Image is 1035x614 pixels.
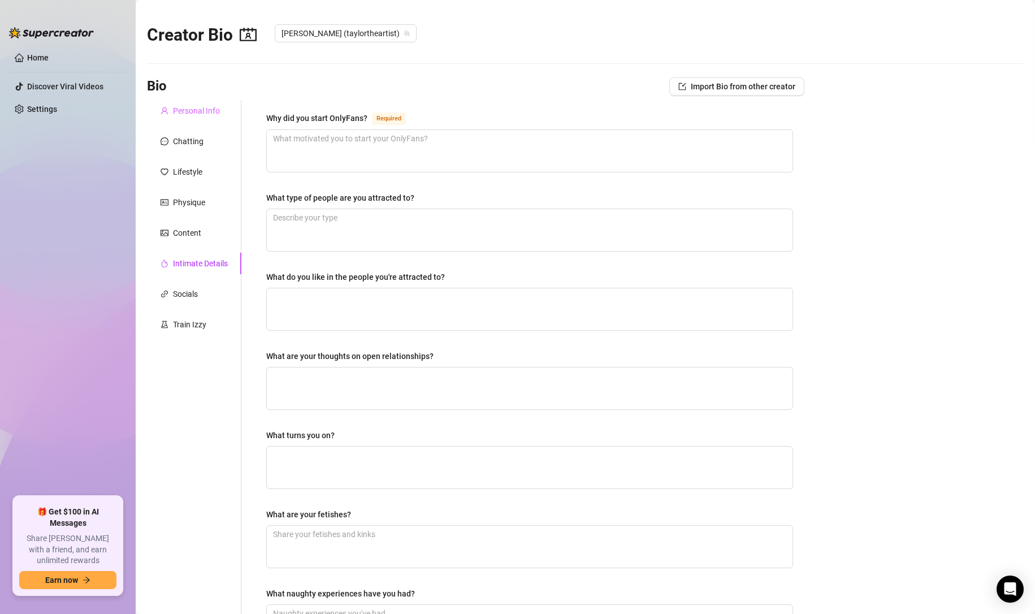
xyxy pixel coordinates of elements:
textarea: What type of people are you attracted to? [267,209,793,251]
div: Socials [173,288,198,300]
button: Earn nowarrow-right [19,571,116,589]
span: Import Bio from other creator [691,82,795,91]
div: What type of people are you attracted to? [266,192,414,204]
label: What do you like in the people you're attracted to? [266,271,453,283]
span: Required [372,113,406,125]
button: Import Bio from other creator [669,77,804,96]
label: What are your fetishes? [266,508,359,521]
a: Settings [27,105,57,114]
h3: Bio [147,77,167,96]
span: link [161,290,168,298]
textarea: What turns you on? [267,447,793,488]
div: Why did you start OnlyFans? [266,112,367,124]
textarea: What are your fetishes? [267,526,793,568]
img: logo-BBDzfeDw.svg [9,27,94,38]
span: contacts [240,26,257,43]
div: What do you like in the people you're attracted to? [266,271,445,283]
h2: Creator Bio [147,24,257,46]
span: user [161,107,168,115]
span: import [678,83,686,90]
textarea: What do you like in the people you're attracted to? [267,288,793,330]
div: Intimate Details [173,257,228,270]
span: message [161,137,168,145]
span: team [404,30,410,37]
div: What are your fetishes? [266,508,351,521]
span: idcard [161,198,168,206]
textarea: Why did you start OnlyFans? [267,130,793,172]
label: What type of people are you attracted to? [266,192,422,204]
div: Train Izzy [173,318,206,331]
textarea: What are your thoughts on open relationships? [267,367,793,409]
div: What turns you on? [266,429,335,442]
span: heart [161,168,168,176]
span: Taylor (taylortheartist) [282,25,410,42]
span: Earn now [45,576,78,585]
span: Share [PERSON_NAME] with a friend, and earn unlimited rewards [19,533,116,567]
span: arrow-right [83,576,90,584]
label: What naughty experiences have you had? [266,587,423,600]
div: What are your thoughts on open relationships? [266,350,434,362]
div: Personal Info [173,105,220,117]
div: Content [173,227,201,239]
div: Chatting [173,135,203,148]
span: picture [161,229,168,237]
span: 🎁 Get $100 in AI Messages [19,507,116,529]
label: What are your thoughts on open relationships? [266,350,441,362]
div: Lifestyle [173,166,202,178]
span: experiment [161,321,168,328]
span: fire [161,260,168,267]
label: What turns you on? [266,429,343,442]
div: Physique [173,196,205,209]
label: Why did you start OnlyFans? [266,111,418,125]
div: What naughty experiences have you had? [266,587,415,600]
a: Discover Viral Videos [27,82,103,91]
div: Open Intercom Messenger [997,576,1024,603]
a: Home [27,53,49,62]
